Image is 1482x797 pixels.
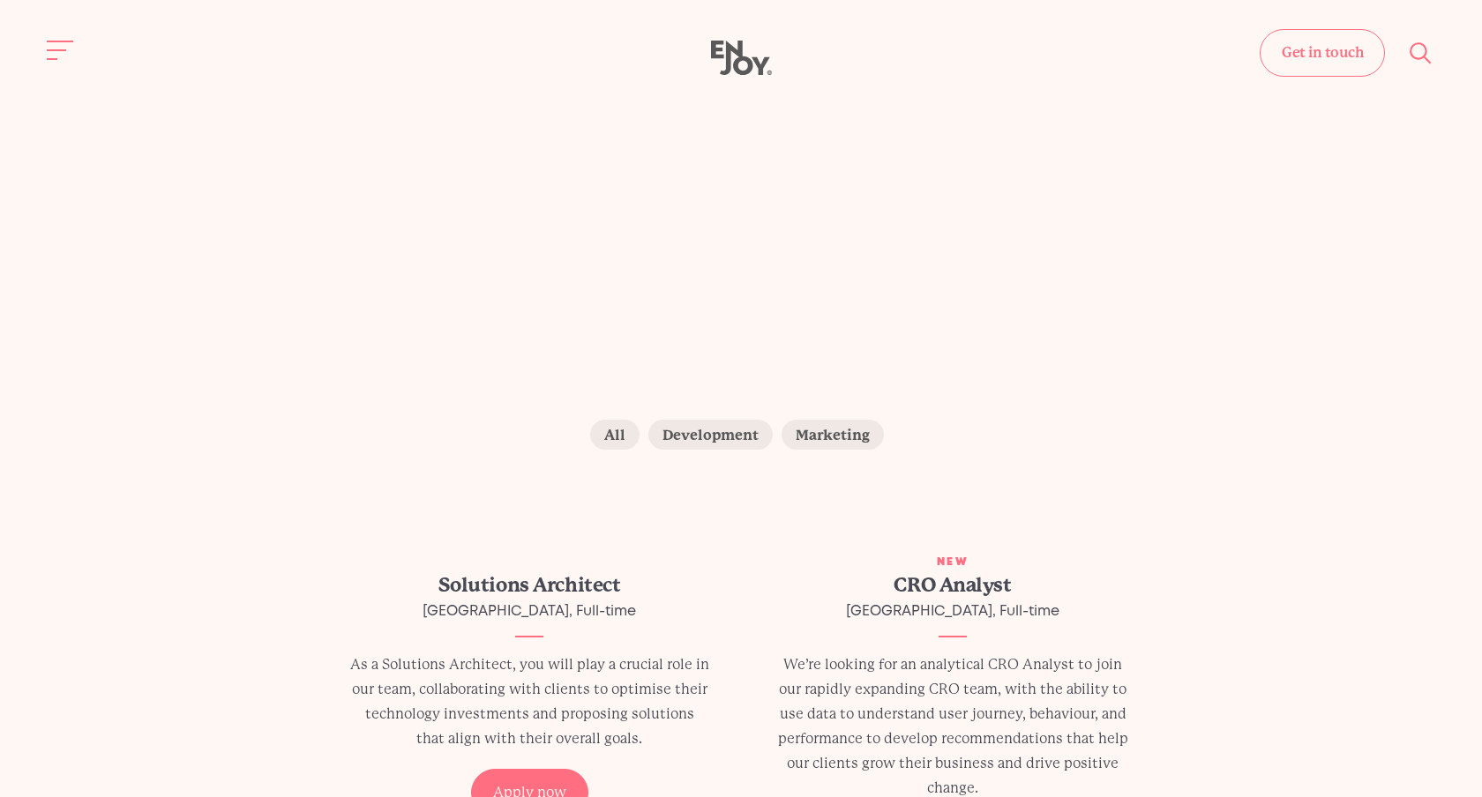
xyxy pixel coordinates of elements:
[349,600,709,624] div: [GEOGRAPHIC_DATA], Full-time
[741,554,1164,571] div: New
[773,600,1133,624] div: [GEOGRAPHIC_DATA], Full-time
[1260,29,1385,77] a: Get in touch
[349,652,709,751] p: As a Solutions Architect, you will play a crucial role in our team, collaborating with clients to...
[773,571,1133,600] h2: CRO Analyst
[1403,34,1440,71] button: Site search
[42,32,79,69] button: Site navigation
[648,420,773,450] label: Development
[349,571,709,600] h2: Solutions Architect
[590,420,640,450] label: All
[782,420,884,450] label: Marketing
